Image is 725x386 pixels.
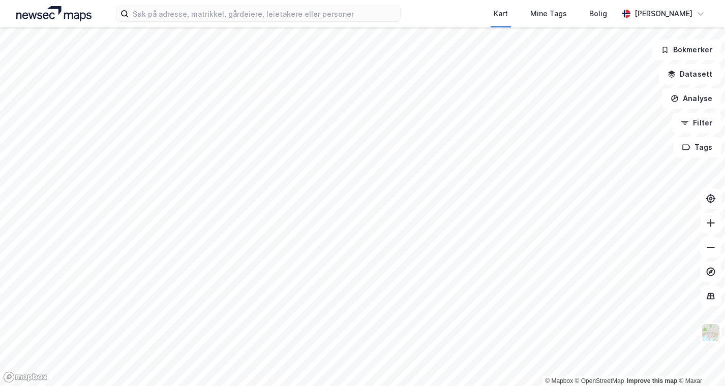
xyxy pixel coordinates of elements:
img: logo.a4113a55bc3d86da70a041830d287a7e.svg [16,6,92,21]
a: Improve this map [627,377,677,384]
input: Søk på adresse, matrikkel, gårdeiere, leietakere eller personer [129,6,400,21]
div: Kontrollprogram for chat [674,337,725,386]
div: [PERSON_NAME] [635,8,692,20]
a: OpenStreetMap [575,377,624,384]
div: Bolig [589,8,607,20]
button: Tags [674,137,721,157]
a: Mapbox [545,377,573,384]
iframe: Chat Widget [674,337,725,386]
button: Analyse [662,88,721,109]
button: Datasett [659,64,721,84]
a: Mapbox homepage [3,371,48,383]
div: Kart [494,8,508,20]
button: Filter [672,113,721,133]
div: Mine Tags [530,8,567,20]
img: Z [701,323,720,342]
button: Bokmerker [652,40,721,60]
